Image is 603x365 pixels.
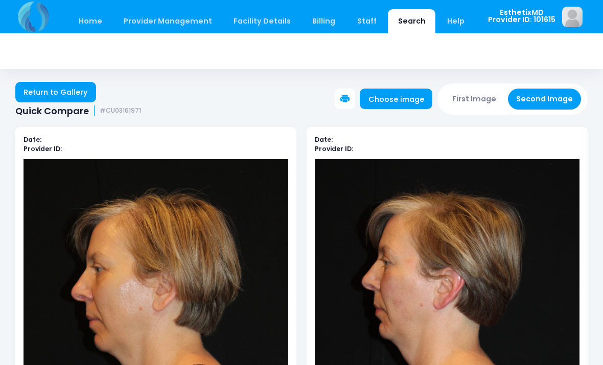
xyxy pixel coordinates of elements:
[15,105,89,116] span: Quick Compare
[347,9,386,33] a: Staff
[303,9,345,33] a: Billing
[360,89,432,109] a: Choose image
[562,7,583,27] img: image
[488,9,555,24] span: EsthetixMD Provider ID: 101615
[24,135,41,144] b: Date:
[24,144,62,153] b: Provider ID:
[315,135,333,144] b: Date:
[68,9,112,33] a: Home
[388,9,435,33] a: Search
[444,89,505,110] button: First Image
[100,107,141,115] small: #CU03161971
[113,9,222,33] a: Provider Management
[15,82,96,102] a: Return to Gallery
[508,89,582,110] button: Second Image
[315,144,353,153] b: Provider ID:
[437,9,475,33] a: Help
[224,9,301,33] a: Facility Details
